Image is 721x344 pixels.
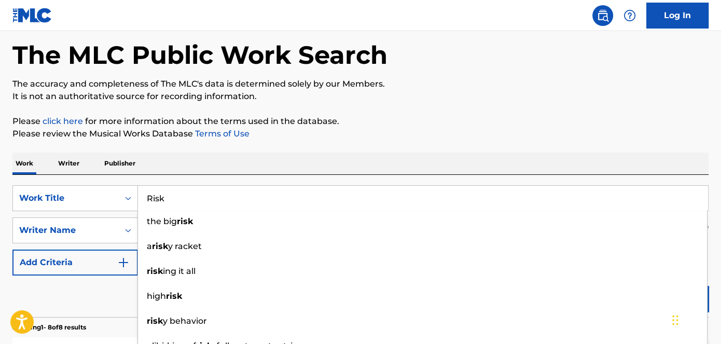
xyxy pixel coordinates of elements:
span: y behavior [163,316,207,326]
strong: risk [177,216,193,226]
img: 9d2ae6d4665cec9f34b9.svg [117,256,130,269]
span: the big [147,216,177,226]
p: Please for more information about the terms used in the database. [12,115,709,128]
h1: The MLC Public Work Search [12,39,387,71]
span: ing it all [163,266,196,276]
div: Help [619,5,640,26]
p: Please review the Musical Works Database [12,128,709,140]
strong: risk [166,291,182,301]
a: Log In [646,3,709,29]
div: Drag [672,305,678,336]
p: Writer [55,153,82,174]
div: Work Title [19,192,113,204]
form: Search Form [12,185,709,317]
div: Writer Name [19,224,113,237]
img: MLC Logo [12,8,52,23]
img: search [597,9,609,22]
span: high [147,291,166,301]
img: help [623,9,636,22]
strong: risk [147,266,163,276]
iframe: Chat Widget [669,294,721,344]
span: y racket [168,241,202,251]
p: It is not an authoritative source for recording information. [12,90,709,103]
span: a [147,241,152,251]
p: Showing 1 - 8 of 8 results [12,323,86,332]
a: Public Search [592,5,613,26]
p: The accuracy and completeness of The MLC's data is determined solely by our Members. [12,78,709,90]
a: click here [43,116,83,126]
p: Work [12,153,36,174]
a: Terms of Use [193,129,249,139]
strong: risk [152,241,168,251]
button: Add Criteria [12,250,138,276]
p: Publisher [101,153,138,174]
strong: risk [147,316,163,326]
